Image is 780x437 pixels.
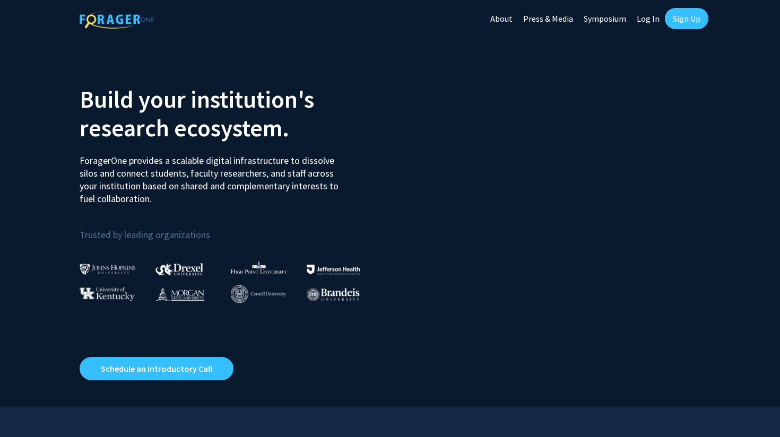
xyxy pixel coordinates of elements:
a: Sign Up [665,8,708,29]
h2: Build your institution's research ecosystem. [80,85,382,142]
a: Opens in a new tab [80,357,233,380]
img: High Point University [231,261,287,274]
p: ForagerOne provides a scalable digital infrastructure to dissolve silos and connect students, fac... [80,146,346,205]
img: Drexel University [155,263,203,275]
img: Cornell University [231,285,286,303]
img: Brandeis University [307,288,360,301]
img: University of Kentucky [80,287,135,301]
p: Trusted by leading organizations [80,214,382,243]
img: ForagerOne Logo [80,10,154,29]
img: Johns Hopkins University [80,264,136,275]
img: Morgan State University [155,287,204,301]
img: Thomas Jefferson University [307,265,360,275]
